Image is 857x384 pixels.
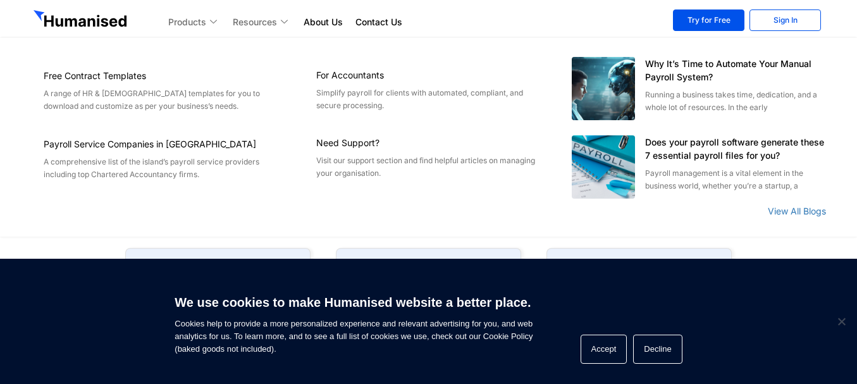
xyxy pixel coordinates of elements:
[44,70,273,82] h6: Free Contract Templates
[572,57,636,121] img: Automated humanised payroll system
[316,154,540,180] p: Visit our support section and find helpful articles on managing your organisation.
[673,9,744,31] a: Try for Free
[645,137,824,161] a: Does your payroll software generate these 7 essential payroll files for you?
[34,10,130,30] img: GetHumanised Logo
[349,15,409,30] a: Contact Us
[175,287,533,356] span: Cookies help to provide a more personalized experience and relevant advertising for you, and web ...
[44,138,273,151] h6: Payroll Service Companies in [GEOGRAPHIC_DATA]
[175,294,533,311] h6: We use cookies to make Humanised website a better place.
[572,57,635,120] a: Automated humanised payroll system
[645,167,826,192] div: Payroll management is a vital element in the business world, whether you’re a startup, a
[316,69,540,82] h6: For Accountants
[749,9,821,31] a: Sign In
[162,15,226,30] a: Products
[44,156,273,181] div: A comprehensive list of the island’s payroll service providers including top Chartered Accountanc...
[645,58,811,82] a: Why It’s Time to Automate Your Manual Payroll System?
[226,15,297,30] a: Resources
[297,15,349,30] a: About Us
[572,135,636,199] img: Does your payroll software generate these 7 essential payroll files for you?
[768,206,826,216] a: View All Blogs
[835,315,848,328] span: Decline
[581,335,627,364] button: Accept
[44,87,273,113] div: A range of HR & [DEMOGRAPHIC_DATA] templates for you to download and customize as per your busine...
[645,89,826,114] div: Running a business takes time, dedication, and a whole lot of resources. In the early
[316,87,540,112] p: Simplify payroll for clients with automated, compliant, and secure processing.
[633,335,682,364] button: Decline
[572,135,635,199] a: Does your payroll software generate these 7 essential payroll files for you?
[316,137,540,149] h6: Need Support?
